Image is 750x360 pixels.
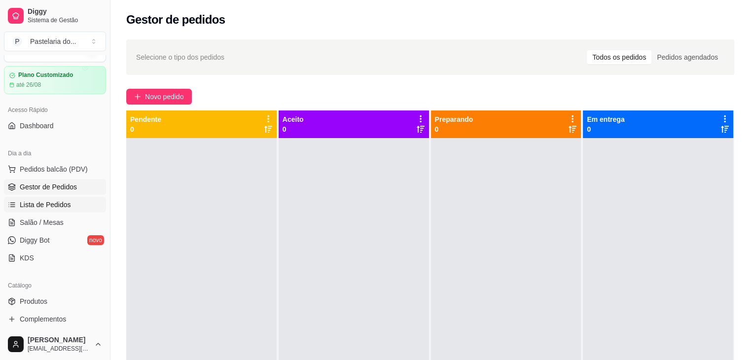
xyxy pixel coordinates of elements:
div: Catálogo [4,278,106,293]
span: Lista de Pedidos [20,200,71,210]
span: Diggy [28,7,102,16]
span: Produtos [20,296,47,306]
span: P [12,36,22,46]
button: Pedidos balcão (PDV) [4,161,106,177]
div: Todos os pedidos [587,50,651,64]
a: Plano Customizadoaté 26/08 [4,66,106,94]
article: até 26/08 [16,81,41,89]
a: Salão / Mesas [4,215,106,230]
span: plus [134,93,141,100]
span: Salão / Mesas [20,217,64,227]
span: KDS [20,253,34,263]
article: Plano Customizado [18,72,73,79]
button: Select a team [4,32,106,51]
h2: Gestor de pedidos [126,12,225,28]
span: Selecione o tipo dos pedidos [136,52,224,63]
p: Aceito [283,114,304,124]
span: Dashboard [20,121,54,131]
div: Acesso Rápido [4,102,106,118]
a: Lista de Pedidos [4,197,106,213]
p: Pendente [130,114,161,124]
a: DiggySistema de Gestão [4,4,106,28]
button: [PERSON_NAME][EMAIL_ADDRESS][DOMAIN_NAME] [4,332,106,356]
span: Complementos [20,314,66,324]
a: Produtos [4,293,106,309]
span: [EMAIL_ADDRESS][DOMAIN_NAME] [28,345,90,353]
button: Novo pedido [126,89,192,105]
div: Pedidos agendados [651,50,723,64]
a: KDS [4,250,106,266]
span: Gestor de Pedidos [20,182,77,192]
span: Diggy Bot [20,235,50,245]
p: Preparando [435,114,473,124]
p: 0 [130,124,161,134]
p: 0 [283,124,304,134]
span: Novo pedido [145,91,184,102]
a: Diggy Botnovo [4,232,106,248]
p: 0 [587,124,624,134]
a: Dashboard [4,118,106,134]
span: [PERSON_NAME] [28,336,90,345]
p: Em entrega [587,114,624,124]
div: Pastelaria do ... [30,36,76,46]
span: Sistema de Gestão [28,16,102,24]
p: 0 [435,124,473,134]
div: Dia a dia [4,145,106,161]
a: Complementos [4,311,106,327]
a: Gestor de Pedidos [4,179,106,195]
span: Pedidos balcão (PDV) [20,164,88,174]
